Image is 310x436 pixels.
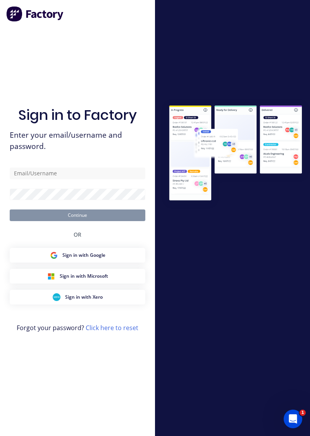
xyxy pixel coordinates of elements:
[10,130,145,152] span: Enter your email/username and password.
[47,272,55,280] img: Microsoft Sign in
[10,168,145,179] input: Email/Username
[161,98,310,209] img: Sign in
[86,324,138,332] a: Click here to reset
[10,290,145,305] button: Xero Sign inSign in with Xero
[53,293,60,301] img: Xero Sign in
[284,410,302,428] iframe: Intercom live chat
[10,209,145,221] button: Continue
[50,251,58,259] img: Google Sign in
[65,294,103,301] span: Sign in with Xero
[10,248,145,263] button: Google Sign inSign in with Google
[300,410,306,416] span: 1
[17,323,138,332] span: Forgot your password?
[74,221,81,248] div: OR
[62,252,105,259] span: Sign in with Google
[10,269,145,284] button: Microsoft Sign inSign in with Microsoft
[18,107,137,123] h1: Sign in to Factory
[6,6,64,22] img: Factory
[60,273,108,280] span: Sign in with Microsoft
